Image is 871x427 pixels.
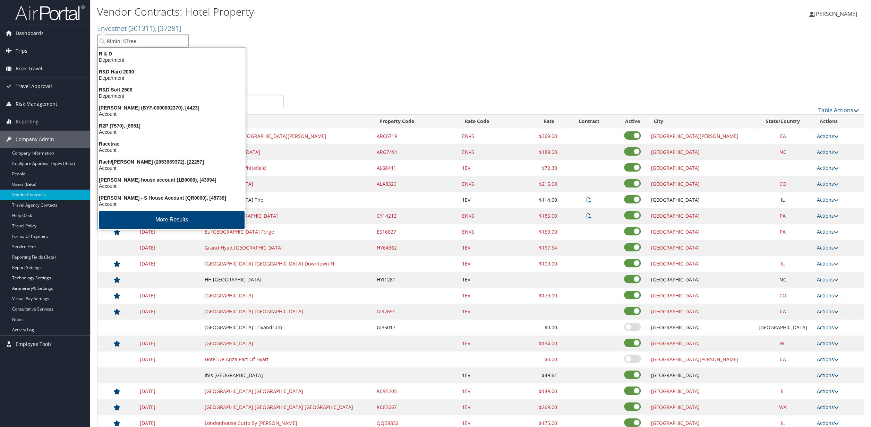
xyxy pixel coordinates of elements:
[16,60,42,77] span: Book Travel
[373,304,459,320] td: GI97691
[15,5,85,21] img: airportal-logo.png
[373,176,459,192] td: ALA8329
[648,240,752,256] td: [GEOGRAPHIC_DATA]
[155,24,181,33] span: , [ 37281 ]
[201,351,373,367] td: Hotel De Anza Part Of Hyatt
[752,399,813,415] td: WA
[201,304,373,320] td: [GEOGRAPHIC_DATA] [GEOGRAPHIC_DATA]
[94,87,250,93] div: R&D Soft 2500
[201,367,373,383] td: Ibis [GEOGRAPHIC_DATA]
[97,5,608,19] h1: Vendor Contracts: Hotel Property
[817,133,839,139] a: Actions
[817,404,839,410] a: Actions
[201,208,373,224] td: Courtyard [GEOGRAPHIC_DATA]
[458,115,522,128] th: Rate Code: activate to sort column ascending
[648,144,752,160] td: [GEOGRAPHIC_DATA]
[373,240,459,256] td: HY64362
[97,76,864,95] div: There are contracts.
[458,176,522,192] td: ENVS
[648,192,752,208] td: [GEOGRAPHIC_DATA]
[94,177,250,183] div: [PERSON_NAME] house account (1B0000), [43994]
[16,113,39,130] span: Reporting
[817,420,839,426] a: Actions
[752,128,813,144] td: CA
[458,192,522,208] td: 1EV
[94,141,250,147] div: Racetrac
[648,224,752,240] td: [GEOGRAPHIC_DATA]
[522,351,561,367] td: $0.00
[648,208,752,224] td: [GEOGRAPHIC_DATA]
[458,288,522,304] td: 1EV
[94,165,250,171] div: Account
[522,320,561,335] td: $0.00
[817,308,839,315] a: Actions
[16,131,54,148] span: Company Admin
[817,372,839,378] a: Actions
[814,10,857,18] span: [PERSON_NAME]
[94,111,250,117] div: Account
[458,256,522,272] td: 1EV
[648,128,752,144] td: [GEOGRAPHIC_DATA][PERSON_NAME]
[817,181,839,187] a: Actions
[16,25,44,42] span: Dashboards
[817,324,839,331] a: Actions
[648,272,752,288] td: [GEOGRAPHIC_DATA]
[648,383,752,399] td: [GEOGRAPHIC_DATA]
[648,367,752,383] td: [GEOGRAPHIC_DATA]
[373,224,459,240] td: ES16827
[648,288,752,304] td: [GEOGRAPHIC_DATA]
[818,106,859,114] a: Table Actions
[136,288,201,304] td: [DATE]
[16,335,52,353] span: Employee Tools
[94,105,250,111] div: [PERSON_NAME] (BYF-0000002370), [4423]
[94,93,250,99] div: Department
[752,256,813,272] td: IL
[813,115,864,128] th: Actions
[373,383,459,399] td: KC95205
[522,160,561,176] td: $72.30
[373,115,459,128] th: Property Code: activate to sort column ascending
[752,115,813,128] th: State/Country: activate to sort column ascending
[458,240,522,256] td: 1EV
[648,115,752,128] th: City: activate to sort column ascending
[201,128,373,144] td: Ac By Marriott [GEOGRAPHIC_DATA][PERSON_NAME]
[817,276,839,283] a: Actions
[94,129,250,135] div: Account
[201,224,373,240] td: Es [GEOGRAPHIC_DATA] Forge
[201,288,373,304] td: [GEOGRAPHIC_DATA]
[16,42,27,60] span: Trips
[648,335,752,351] td: [GEOGRAPHIC_DATA]
[136,256,201,272] td: [DATE]
[128,24,155,33] span: ( 301311 )
[201,192,373,208] td: [GEOGRAPHIC_DATA] The
[752,192,813,208] td: IL
[752,351,813,367] td: CA
[201,160,373,176] td: Aloft Bengaluru Whitefield
[458,399,522,415] td: 1EV
[373,208,459,224] td: CY14212
[94,51,250,57] div: R & D
[136,335,201,351] td: [DATE]
[752,208,813,224] td: PA
[94,201,250,207] div: Account
[458,304,522,320] td: 1EV
[522,208,561,224] td: $185.00
[752,320,813,335] td: [GEOGRAPHIC_DATA]
[99,211,245,229] button: More Results
[522,383,561,399] td: $149.00
[817,388,839,394] a: Actions
[373,160,459,176] td: AL68441
[94,69,250,75] div: R&D Hard 2000
[648,160,752,176] td: [GEOGRAPHIC_DATA]
[458,224,522,240] td: ENVS
[201,144,373,160] td: Ac [GEOGRAPHIC_DATA]
[458,128,522,144] td: ENVS
[522,240,561,256] td: $167.64
[458,160,522,176] td: 1EV
[752,224,813,240] td: PA
[522,288,561,304] td: $179.00
[648,304,752,320] td: [GEOGRAPHIC_DATA]
[817,292,839,299] a: Actions
[522,399,561,415] td: $269.00
[817,228,839,235] a: Actions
